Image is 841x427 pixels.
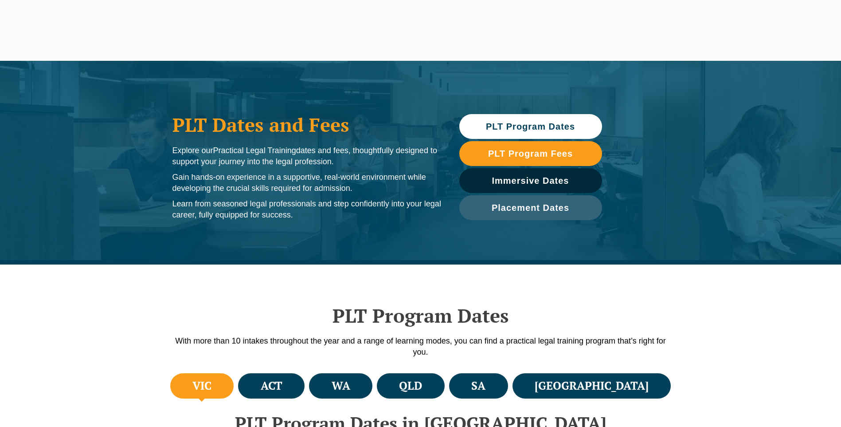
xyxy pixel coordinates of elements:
p: With more than 10 intakes throughout the year and a range of learning modes, you can find a pract... [168,336,673,358]
a: Immersive Dates [459,168,602,193]
h1: PLT Dates and Fees [172,114,442,136]
h4: QLD [399,379,422,393]
h2: PLT Program Dates [168,304,673,327]
h4: WA [332,379,350,393]
p: Explore our dates and fees, thoughtfully designed to support your journey into the legal profession. [172,145,442,167]
p: Gain hands-on experience in a supportive, real-world environment while developing the crucial ski... [172,172,442,194]
span: PLT Program Dates [486,122,575,131]
h4: VIC [192,379,211,393]
span: Practical Legal Training [213,146,296,155]
h4: ACT [261,379,282,393]
a: PLT Program Dates [459,114,602,139]
a: PLT Program Fees [459,141,602,166]
h4: [GEOGRAPHIC_DATA] [535,379,649,393]
p: Learn from seasoned legal professionals and step confidently into your legal career, fully equipp... [172,198,442,221]
h4: SA [471,379,485,393]
span: PLT Program Fees [488,149,573,158]
span: Immersive Dates [492,176,569,185]
span: Placement Dates [492,203,569,212]
a: Placement Dates [459,195,602,220]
